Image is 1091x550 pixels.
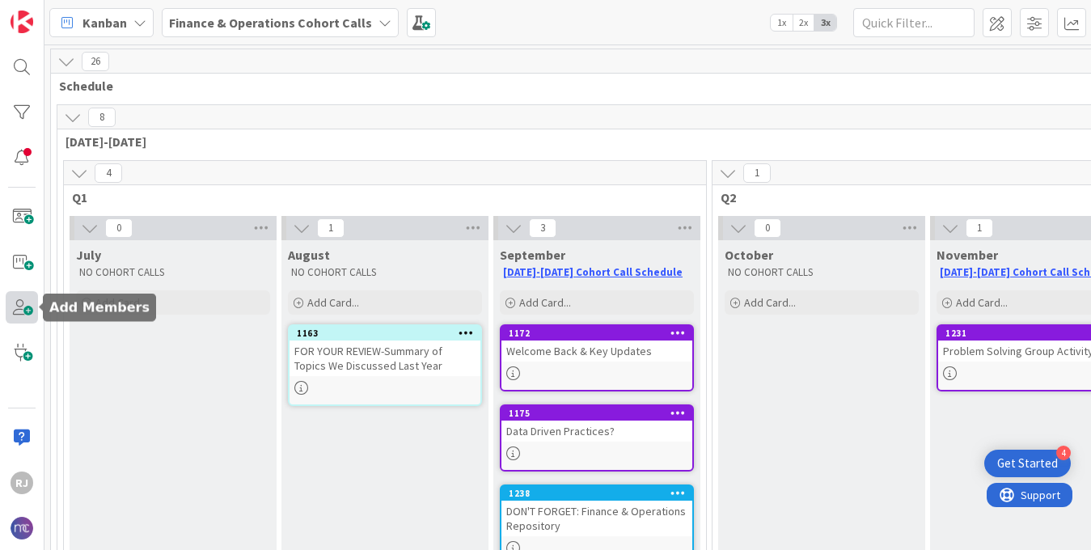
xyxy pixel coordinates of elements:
[500,404,694,472] a: 1175Data Driven Practices?
[290,326,480,376] div: 1163FOR YOUR REVIEW-Summary of Topics We Discussed Last Year
[11,11,33,33] img: Visit kanbanzone.com
[288,247,330,263] span: August
[501,326,692,341] div: 1172
[297,328,480,339] div: 1163
[503,265,683,279] a: [DATE]-[DATE] Cohort Call Schedule
[49,300,150,315] h5: Add Members
[501,326,692,362] div: 1172Welcome Back & Key Updates
[11,517,33,539] img: avatar
[529,218,556,238] span: 3
[501,486,692,501] div: 1238
[509,488,692,499] div: 1238
[288,324,482,406] a: 1163FOR YOUR REVIEW-Summary of Topics We Discussed Last Year
[743,163,771,183] span: 1
[307,295,359,310] span: Add Card...
[519,295,571,310] span: Add Card...
[82,13,127,32] span: Kanban
[291,266,479,279] p: NO COHORT CALLS
[997,455,1058,472] div: Get Started
[72,189,686,205] span: Q1
[500,324,694,391] a: 1172Welcome Back & Key Updates
[501,341,692,362] div: Welcome Back & Key Updates
[725,247,773,263] span: October
[317,218,345,238] span: 1
[956,295,1008,310] span: Add Card...
[95,163,122,183] span: 4
[501,406,692,421] div: 1175
[793,15,814,31] span: 2x
[79,266,267,279] p: NO COHORT CALLS
[76,247,101,263] span: July
[169,15,372,31] b: Finance & Operations Cohort Calls
[754,218,781,238] span: 0
[728,266,916,279] p: NO COHORT CALLS
[290,326,480,341] div: 1163
[500,247,565,263] span: September
[501,406,692,442] div: 1175Data Driven Practices?
[501,486,692,536] div: 1238DON'T FORGET: Finance & Operations Repository
[814,15,836,31] span: 3x
[11,472,33,494] div: RJ
[771,15,793,31] span: 1x
[1056,446,1071,460] div: 4
[290,341,480,376] div: FOR YOUR REVIEW-Summary of Topics We Discussed Last Year
[509,408,692,419] div: 1175
[937,247,998,263] span: November
[509,328,692,339] div: 1172
[105,218,133,238] span: 0
[984,450,1071,477] div: Open Get Started checklist, remaining modules: 4
[744,295,796,310] span: Add Card...
[501,501,692,536] div: DON'T FORGET: Finance & Operations Repository
[501,421,692,442] div: Data Driven Practices?
[88,108,116,127] span: 8
[853,8,975,37] input: Quick Filter...
[82,52,109,71] span: 26
[966,218,993,238] span: 1
[34,2,74,22] span: Support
